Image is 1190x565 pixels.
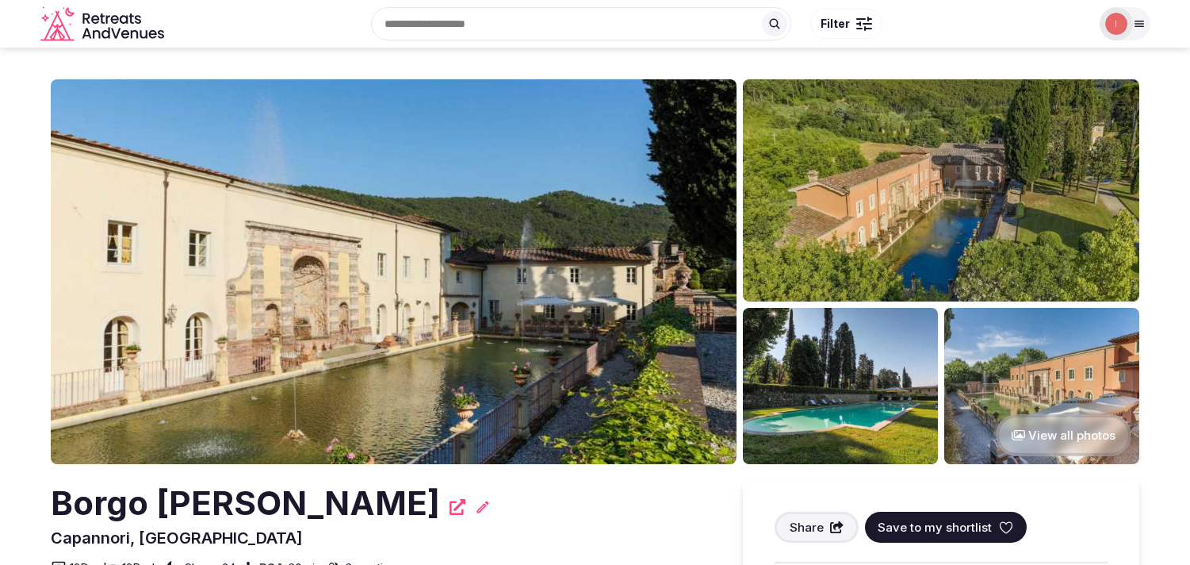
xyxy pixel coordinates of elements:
[810,9,882,39] button: Filter
[743,308,938,464] img: Venue gallery photo
[944,308,1139,464] img: Venue gallery photo
[743,79,1139,302] img: Venue gallery photo
[51,79,737,464] img: Venue cover photo
[51,480,440,527] h2: Borgo [PERSON_NAME]
[878,519,992,536] span: Save to my shortlist
[790,519,824,536] span: Share
[865,512,1027,543] button: Save to my shortlist
[1105,13,1127,35] img: Irene Gonzales
[996,414,1131,456] button: View all photos
[40,6,167,42] a: Visit the homepage
[40,6,167,42] svg: Retreats and Venues company logo
[821,16,850,32] span: Filter
[775,512,859,543] button: Share
[51,528,303,548] span: Capannori, [GEOGRAPHIC_DATA]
